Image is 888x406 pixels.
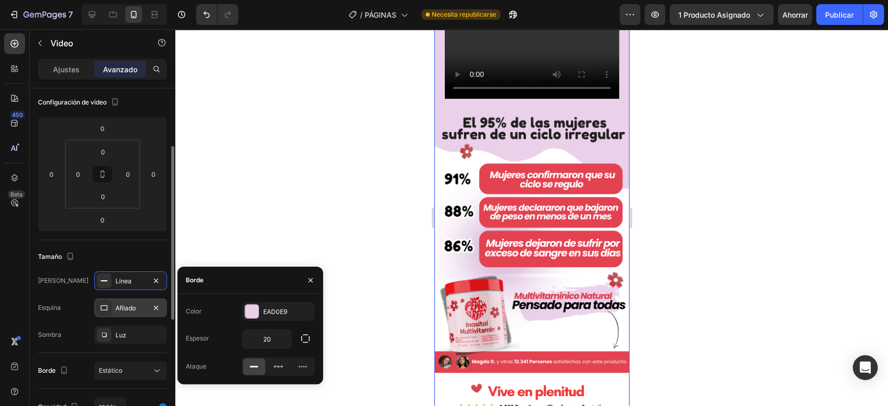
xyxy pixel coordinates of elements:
[38,366,56,374] font: Borde
[103,65,137,74] font: Avanzado
[44,166,59,182] input: 0
[678,10,750,19] font: 1 producto asignado
[92,212,113,228] input: 0
[50,38,73,48] font: Video
[115,277,132,285] font: Línea
[115,304,136,312] font: Afilado
[263,308,287,316] font: EAD0E9
[93,189,113,204] input: 0 píxeles
[92,121,113,136] input: 0
[12,111,23,119] font: 450
[196,4,238,25] div: Deshacer/Rehacer
[146,166,161,182] input: 0
[242,330,291,348] input: Auto
[68,9,73,20] font: 7
[432,10,496,18] font: Necesita republicarse
[186,276,203,284] font: Borde
[186,334,209,342] font: Espesor
[816,4,863,25] button: Publicar
[853,355,878,380] div: Abrir Intercom Messenger
[434,29,629,406] iframe: Área de diseño
[120,166,136,182] input: 0 píxeles
[38,253,62,260] font: Tamaño
[94,361,167,380] button: Estático
[38,331,61,338] font: Sombra
[782,10,808,19] font: Ahorrar
[778,4,812,25] button: Ahorrar
[53,65,80,74] font: Ajustes
[10,191,22,198] font: Beta
[115,331,126,339] font: Luz
[360,10,363,19] font: /
[50,37,139,49] p: Video
[70,166,86,182] input: 0 píxeles
[365,10,396,19] font: PÁGINAS
[38,277,88,284] font: [PERSON_NAME]
[186,307,202,315] font: Color
[38,304,61,311] font: Esquina
[4,4,78,25] button: 7
[825,10,854,19] font: Publicar
[99,366,122,374] font: Estático
[38,98,107,106] font: Configuración de vídeo
[93,144,113,160] input: 0 píxeles
[186,362,207,370] font: Ataque
[670,4,774,25] button: 1 producto asignado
